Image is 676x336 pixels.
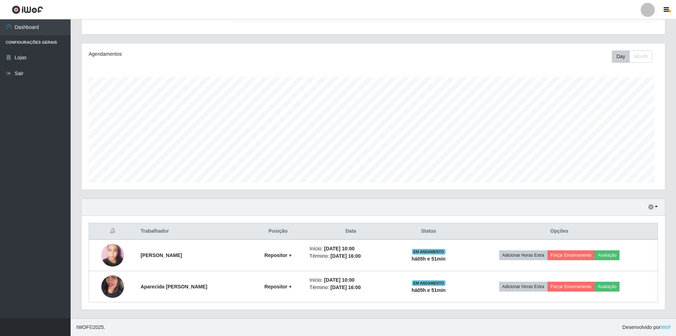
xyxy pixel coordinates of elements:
button: Forçar Encerramento [548,282,595,292]
th: Opções [461,223,658,240]
li: Término: [310,284,392,291]
img: 1750798204685.jpeg [101,240,124,270]
strong: há 05 h e 51 min [412,287,446,293]
button: Avaliação [594,250,620,260]
time: [DATE] 10:00 [324,246,354,251]
time: [DATE] 10:00 [324,277,354,283]
th: Data [305,223,396,240]
li: Término: [310,252,392,260]
span: EM ANDAMENTO [412,280,445,286]
button: Month [629,50,652,63]
div: Agendamentos [89,50,320,58]
span: Desenvolvido por [622,324,670,331]
button: Forçar Encerramento [548,250,595,260]
strong: Repositor + [264,252,292,258]
th: Posição [251,223,305,240]
strong: há 05 h e 51 min [412,256,446,262]
a: iWof [660,324,670,330]
button: Day [612,50,630,63]
li: Início: [310,245,392,252]
span: EM ANDAMENTO [412,249,445,255]
button: Adicionar Horas Extra [499,250,548,260]
time: [DATE] 16:00 [330,253,361,259]
strong: Repositor + [264,284,292,289]
div: First group [612,50,652,63]
th: Trabalhador [136,223,251,240]
button: Avaliação [594,282,620,292]
th: Status [396,223,461,240]
li: Início: [310,276,392,284]
time: [DATE] 16:00 [330,285,361,290]
img: CoreUI Logo [12,5,43,14]
strong: Aparecida [PERSON_NAME] [140,284,207,289]
img: 1756765827599.jpeg [101,267,124,307]
button: Adicionar Horas Extra [499,282,548,292]
span: IWOF [76,324,89,330]
strong: [PERSON_NAME] [140,252,182,258]
span: © 2025 . [76,324,105,331]
div: Toolbar with button groups [612,50,658,63]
